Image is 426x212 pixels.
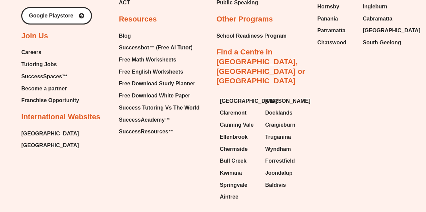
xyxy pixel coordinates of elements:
a: Forrestfield [265,156,304,166]
a: Successbot™ (Free AI Tutor) [119,43,199,53]
span: Wyndham [265,144,291,154]
a: Aintree [220,192,259,202]
span: Panania [317,14,338,24]
span: Forrestfield [265,156,295,166]
a: Blog [119,31,199,41]
a: Find a Centre in [GEOGRAPHIC_DATA], [GEOGRAPHIC_DATA] or [GEOGRAPHIC_DATA] [217,48,305,85]
span: Free Download White Paper [119,91,190,101]
a: Baldivis [265,180,304,190]
a: Cabramatta [363,14,401,24]
iframe: Chat Widget [314,136,426,212]
span: Hornsby [317,2,339,12]
a: [GEOGRAPHIC_DATA] [21,129,79,139]
a: Become a partner [21,84,79,94]
a: Franchise Opportunity [21,95,79,105]
a: SuccessResources™ [119,127,199,137]
a: South Geelong [363,38,401,48]
span: Cabramatta [363,14,392,24]
span: Free English Worksheets [119,67,183,77]
a: Chermside [220,144,259,154]
a: Ellenbrook [220,132,259,142]
span: Bull Creek [220,156,247,166]
a: Free English Worksheets [119,67,199,77]
a: Craigieburn [265,120,304,130]
span: Google Playstore [29,13,73,18]
a: [GEOGRAPHIC_DATA] [363,26,401,36]
span: Free Download Study Planner [119,79,195,89]
span: Careers [21,47,41,57]
span: Craigieburn [265,120,295,130]
span: Ingleburn [363,2,387,12]
a: School Readiness Program [217,31,287,41]
span: Docklands [265,108,292,118]
h2: Join Us [21,31,48,41]
span: Baldivis [265,180,286,190]
a: Truganina [265,132,304,142]
span: SuccessAcademy™ [119,115,170,125]
a: Wyndham [265,144,304,154]
span: Become a partner [21,84,67,94]
span: [GEOGRAPHIC_DATA] [220,96,277,106]
span: Parramatta [317,26,346,36]
span: Chermside [220,144,248,154]
a: [GEOGRAPHIC_DATA] [21,140,79,151]
span: Ellenbrook [220,132,248,142]
a: Free Download White Paper [119,91,199,101]
a: Ingleburn [363,2,401,12]
h2: Other Programs [217,14,273,24]
a: Free Math Worksheets [119,55,199,65]
h2: Resources [119,14,157,24]
a: Bull Creek [220,156,259,166]
a: Springvale [220,180,259,190]
span: Chatswood [317,38,346,48]
span: Springvale [220,180,248,190]
span: Claremont [220,108,247,118]
a: Joondalup [265,168,304,178]
a: Chatswood [317,38,356,48]
a: [PERSON_NAME] [265,96,304,106]
span: Aintree [220,192,238,202]
a: Careers [21,47,79,57]
a: Parramatta [317,26,356,36]
span: [PERSON_NAME] [265,96,310,106]
span: Blog [119,31,131,41]
span: SuccessSpaces™ [21,72,67,82]
a: Hornsby [317,2,356,12]
span: Free Math Worksheets [119,55,176,65]
a: Free Download Study Planner [119,79,199,89]
span: Kwinana [220,168,242,178]
span: Truganina [265,132,291,142]
span: Successbot™ (Free AI Tutor) [119,43,193,53]
a: Tutoring Jobs [21,59,79,70]
a: Panania [317,14,356,24]
span: SuccessResources™ [119,127,174,137]
a: Docklands [265,108,304,118]
a: Claremont [220,108,259,118]
span: Tutoring Jobs [21,59,57,70]
a: SuccessSpaces™ [21,72,79,82]
a: Kwinana [220,168,259,178]
a: Google Playstore [21,7,92,25]
span: Canning Vale [220,120,254,130]
h2: International Websites [21,112,100,122]
a: Canning Vale [220,120,259,130]
a: SuccessAcademy™ [119,115,199,125]
span: Joondalup [265,168,292,178]
a: Success Tutoring Vs The World [119,103,199,113]
span: [GEOGRAPHIC_DATA] [363,26,420,36]
a: [GEOGRAPHIC_DATA] [220,96,259,106]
